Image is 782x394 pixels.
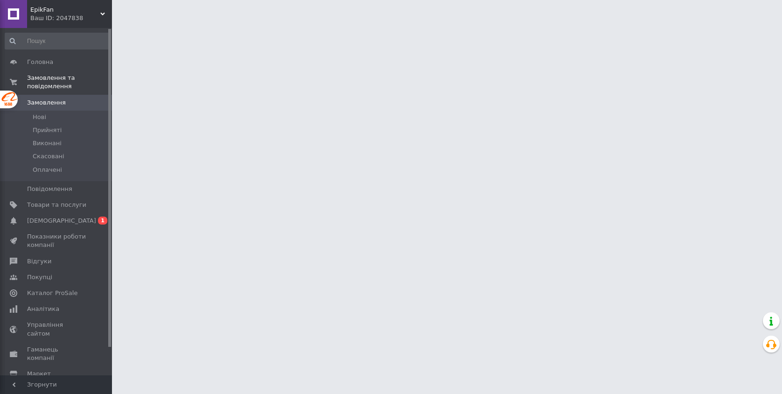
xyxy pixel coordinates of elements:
div: Ваш ID: 2047838 [30,14,112,22]
span: Управління сайтом [27,321,86,338]
span: Аналітика [27,305,59,313]
span: Відгуки [27,257,51,266]
span: Прийняті [33,126,62,134]
span: Показники роботи компанії [27,232,86,249]
span: Оплачені [33,166,62,174]
span: Скасовані [33,152,64,161]
span: Маркет [27,370,51,378]
span: EpikFan [30,6,100,14]
span: Товари та послуги [27,201,86,209]
span: Гаманець компанії [27,345,86,362]
span: Покупці [27,273,52,281]
span: 1 [98,217,107,225]
span: [DEMOGRAPHIC_DATA] [27,217,96,225]
span: Нові [33,113,46,121]
span: Замовлення [27,98,66,107]
span: Головна [27,58,53,66]
span: Каталог ProSale [27,289,77,297]
input: Пошук [5,33,110,49]
span: Замовлення та повідомлення [27,74,112,91]
span: Виконані [33,139,62,148]
span: Повідомлення [27,185,72,193]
